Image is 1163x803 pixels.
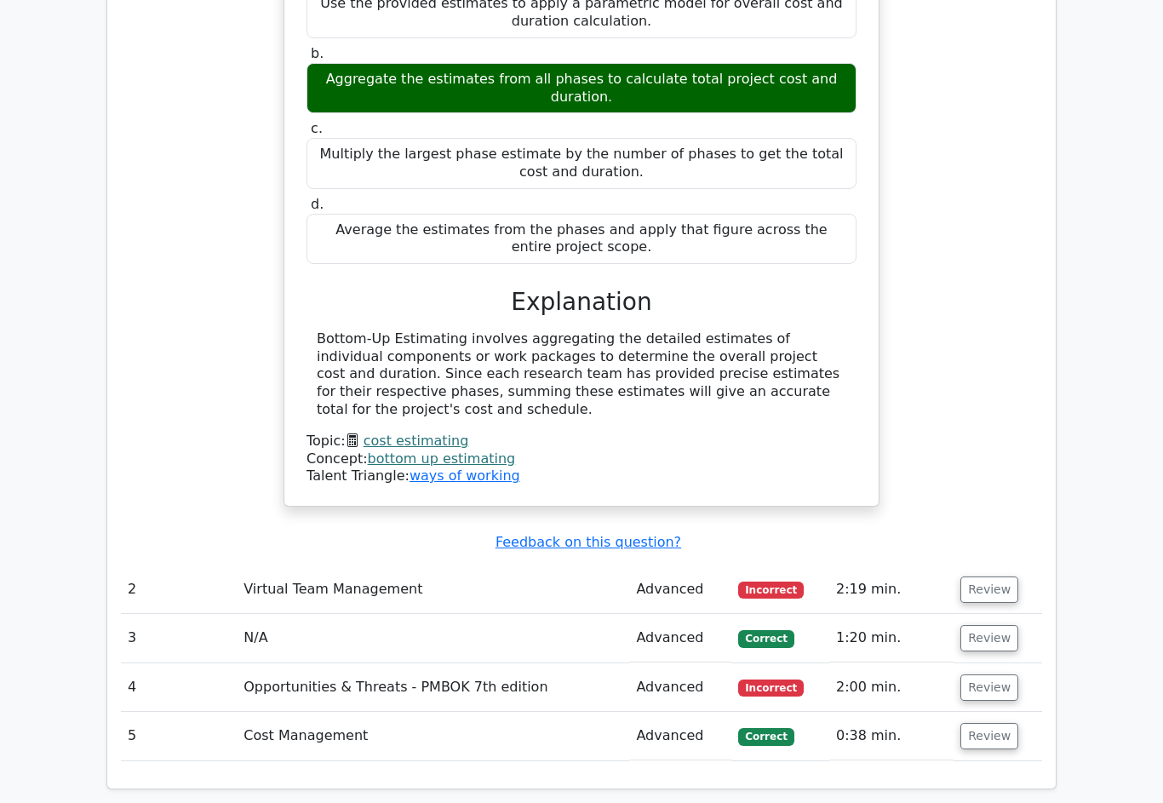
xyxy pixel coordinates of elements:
div: Concept: [307,450,856,468]
td: Advanced [629,565,731,614]
span: d. [311,196,324,212]
span: b. [311,45,324,61]
h3: Explanation [317,288,846,317]
td: 1:20 min. [829,614,954,662]
div: Bottom-Up Estimating involves aggregating the detailed estimates of individual components or work... [317,330,846,419]
td: Opportunities & Threats - PMBOK 7th edition [237,663,629,712]
a: ways of working [410,467,520,484]
div: Talent Triangle: [307,433,856,485]
span: Incorrect [738,680,804,697]
td: 5 [121,712,237,760]
a: bottom up estimating [368,450,516,467]
td: 3 [121,614,237,662]
td: Cost Management [237,712,629,760]
a: Feedback on this question? [496,534,681,550]
td: Virtual Team Management [237,565,629,614]
div: Multiply the largest phase estimate by the number of phases to get the total cost and duration. [307,138,856,189]
div: Aggregate the estimates from all phases to calculate total project cost and duration. [307,63,856,114]
td: Advanced [629,663,731,712]
button: Review [960,723,1018,749]
td: N/A [237,614,629,662]
td: Advanced [629,614,731,662]
button: Review [960,625,1018,651]
td: Advanced [629,712,731,760]
td: 2:00 min. [829,663,954,712]
div: Average the estimates from the phases and apply that figure across the entire project scope. [307,214,856,265]
span: c. [311,120,323,136]
span: Incorrect [738,582,804,599]
a: cost estimating [364,433,469,449]
td: 2 [121,565,237,614]
div: Topic: [307,433,856,450]
td: 0:38 min. [829,712,954,760]
span: Correct [738,728,793,745]
td: 2:19 min. [829,565,954,614]
button: Review [960,674,1018,701]
button: Review [960,576,1018,603]
span: Correct [738,630,793,647]
td: 4 [121,663,237,712]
